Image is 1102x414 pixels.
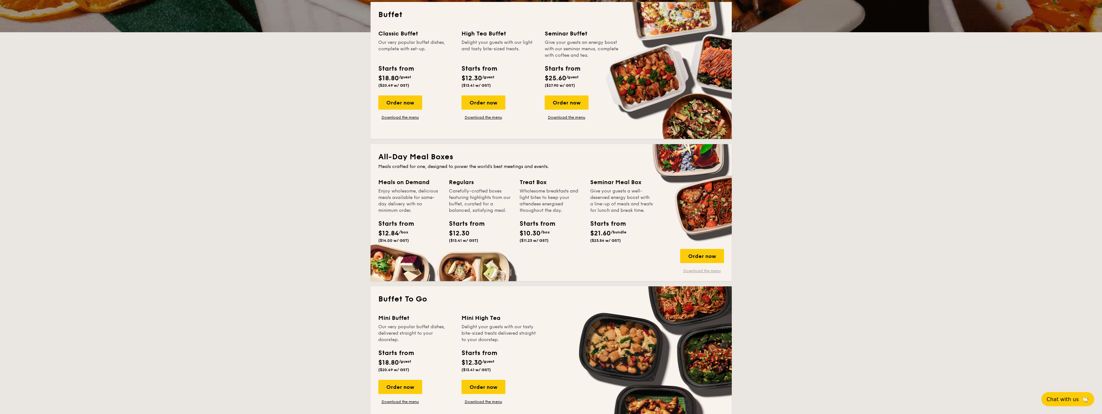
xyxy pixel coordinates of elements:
[378,29,454,38] div: Classic Buffet
[1047,396,1079,402] span: Chat with us
[462,115,505,120] a: Download the menu
[378,348,413,358] div: Starts from
[462,83,491,88] span: ($13.41 w/ GST)
[566,75,579,79] span: /guest
[590,230,611,237] span: $21.60
[378,64,413,74] div: Starts from
[449,219,478,229] div: Starts from
[541,230,550,234] span: /box
[449,238,478,243] span: ($13.41 w/ GST)
[378,368,409,372] span: ($20.49 w/ GST)
[590,219,619,229] div: Starts from
[482,359,494,364] span: /guest
[520,178,582,187] div: Treat Box
[378,83,409,88] span: ($20.49 w/ GST)
[462,380,505,394] div: Order now
[680,268,724,273] a: Download the menu
[545,83,575,88] span: ($27.90 w/ GST)
[378,10,724,20] h2: Buffet
[378,74,399,82] span: $18.80
[378,163,724,170] div: Meals crafted for one, designed to power the world's best meetings and events.
[590,178,653,187] div: Seminar Meal Box
[1041,392,1094,406] button: Chat with us🦙
[462,29,537,38] div: High Tea Buffet
[378,178,441,187] div: Meals on Demand
[399,230,408,234] span: /box
[449,188,512,214] div: Carefully-crafted boxes featuring highlights from our buffet, curated for a balanced, satisfying ...
[462,324,537,343] div: Delight your guests with our tasty bite-sized treats delivered straight to your doorstep.
[378,238,409,243] span: ($14.00 w/ GST)
[520,230,541,237] span: $10.30
[378,115,422,120] a: Download the menu
[449,230,470,237] span: $12.30
[462,39,537,59] div: Delight your guests with our light and tasty bite-sized treats.
[462,95,505,110] div: Order now
[399,75,411,79] span: /guest
[545,95,589,110] div: Order now
[378,399,422,404] a: Download the menu
[449,178,512,187] div: Regulars
[378,294,724,304] h2: Buffet To Go
[462,348,497,358] div: Starts from
[378,95,422,110] div: Order now
[378,359,399,367] span: $18.80
[462,64,497,74] div: Starts from
[590,188,653,214] div: Give your guests a well-deserved energy boost with a line-up of meals and treats for lunch and br...
[611,230,626,234] span: /bundle
[520,238,549,243] span: ($11.23 w/ GST)
[545,39,620,59] div: Give your guests an energy boost with our seminar menus, complete with coffee and tea.
[545,115,589,120] a: Download the menu
[545,29,620,38] div: Seminar Buffet
[1081,396,1089,403] span: 🦙
[462,368,491,372] span: ($13.41 w/ GST)
[520,188,582,214] div: Wholesome breakfasts and light bites to keep your attendees energised throughout the day.
[545,64,580,74] div: Starts from
[462,74,482,82] span: $12.30
[545,74,566,82] span: $25.60
[462,359,482,367] span: $12.30
[482,75,494,79] span: /guest
[462,313,537,322] div: Mini High Tea
[680,249,724,263] div: Order now
[378,313,454,322] div: Mini Buffet
[378,219,407,229] div: Starts from
[378,188,441,214] div: Enjoy wholesome, delicious meals available for same-day delivery with no minimum order.
[462,399,505,404] a: Download the menu
[378,152,724,162] h2: All-Day Meal Boxes
[378,380,422,394] div: Order now
[378,230,399,237] span: $12.84
[590,238,621,243] span: ($23.54 w/ GST)
[399,359,411,364] span: /guest
[378,39,454,59] div: Our very popular buffet dishes, complete with set-up.
[520,219,549,229] div: Starts from
[378,324,454,343] div: Our very popular buffet dishes, delivered straight to your doorstep.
